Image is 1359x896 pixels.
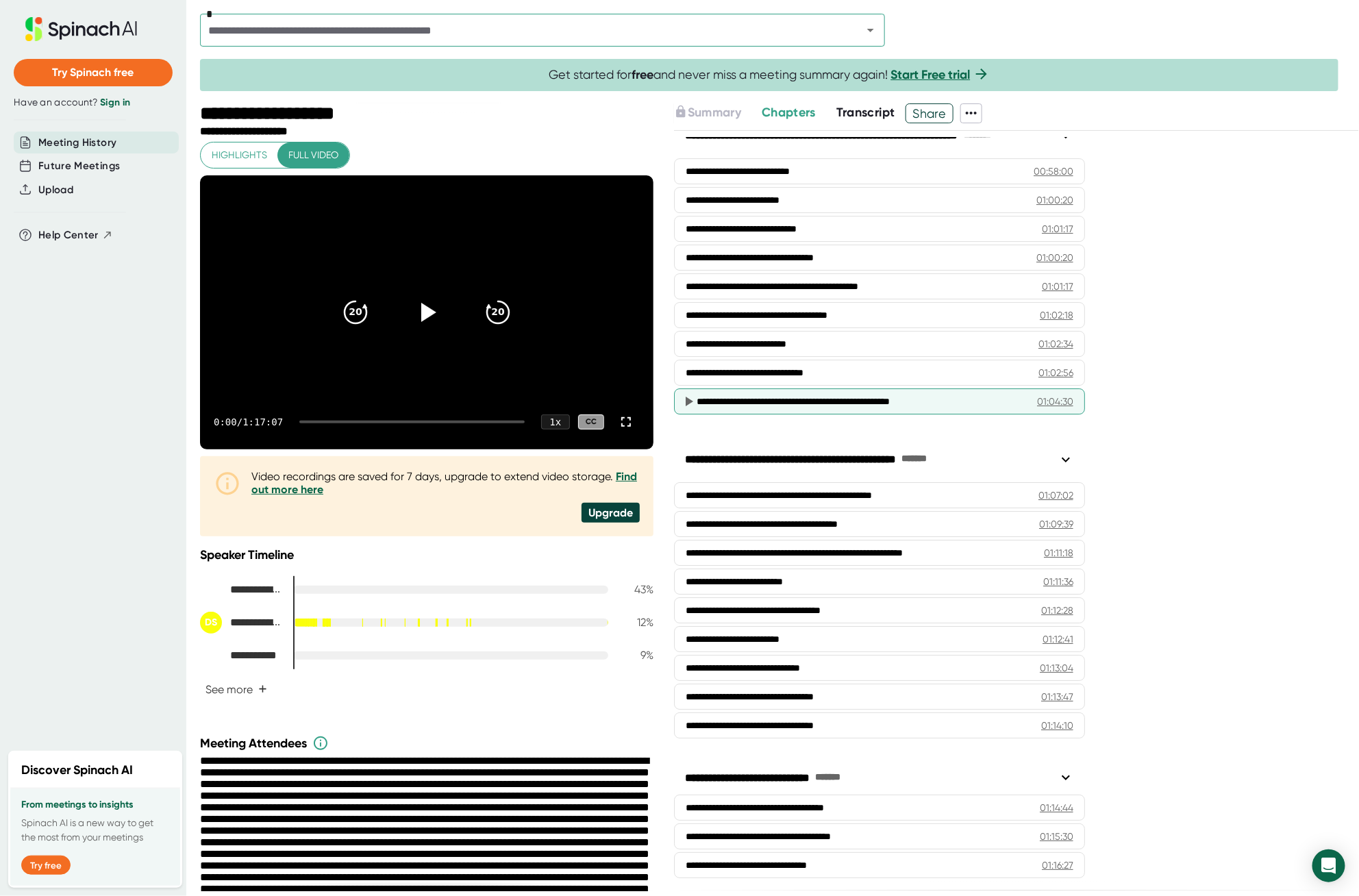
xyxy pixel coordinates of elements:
a: Sign in [100,97,130,108]
div: 01:01:17 [1042,279,1073,293]
div: Meeting Attendees [200,735,657,751]
button: Help Center [38,227,113,243]
div: Julie Coker/NYC Tourism+Conventions [200,579,282,601]
div: 01:13:04 [1040,661,1073,675]
b: free [632,67,654,82]
p: Spinach AI is a new way to get the most from your meetings [21,816,169,845]
span: Chapters [762,105,816,120]
div: 12 % [619,616,653,629]
div: RB [200,645,222,667]
div: CC [578,414,604,430]
button: Transcript [836,103,895,122]
span: Share [906,101,953,125]
div: 01:13:47 [1041,690,1073,704]
div: Upgrade [582,503,640,523]
div: 01:11:18 [1044,546,1073,560]
span: Highlights [212,147,267,164]
div: 01:14:44 [1040,801,1073,814]
div: Rob Beckham [200,645,282,667]
div: 0:00 / 1:17:07 [214,416,283,427]
div: Open Intercom Messenger [1312,849,1345,882]
div: 01:02:34 [1038,337,1073,351]
button: Open [861,21,880,40]
div: 01:04:30 [1037,395,1073,408]
button: Share [906,103,954,123]
span: Get started for and never miss a meeting summary again! [549,67,990,83]
div: 01:00:20 [1036,193,1073,207]
div: 01:11:36 [1043,575,1073,588]
div: Speaker Timeline [200,547,653,562]
h3: From meetings to insights [21,799,169,810]
button: Try free [21,856,71,875]
div: 1 x [541,414,570,430]
div: 01:07:02 [1038,488,1073,502]
div: 01:02:18 [1040,308,1073,322]
button: Summary [674,103,741,122]
button: Try Spinach free [14,59,173,86]
div: 01:02:56 [1038,366,1073,379]
div: 01:15:30 [1040,830,1073,843]
button: Meeting History [38,135,116,151]
button: Future Meetings [38,158,120,174]
a: Find out more here [251,470,637,496]
div: 01:16:27 [1042,858,1073,872]
button: Full video [277,142,349,168]
button: See more+ [200,677,273,701]
span: Try Spinach free [53,66,134,79]
span: Transcript [836,105,895,120]
span: Help Center [38,227,99,243]
div: Video recordings are saved for 7 days, upgrade to extend video storage. [251,470,640,496]
button: Upload [38,182,73,198]
span: Full video [288,147,338,164]
button: Highlights [201,142,278,168]
div: 01:01:17 [1042,222,1073,236]
a: Start Free trial [891,67,971,82]
h2: Discover Spinach AI [21,761,133,780]
div: 43 % [619,583,653,596]
div: JT [200,579,222,601]
div: 9 % [619,649,653,662]
div: 01:12:41 [1043,632,1073,646]
span: Summary [688,105,741,120]
span: + [258,684,267,695]
div: 01:14:10 [1041,719,1073,732]
div: 01:09:39 [1039,517,1073,531]
div: 01:12:28 [1041,603,1073,617]
div: Upgrade to access [674,103,762,123]
div: Have an account? [14,97,173,109]
div: DS [200,612,222,634]
div: 00:58:00 [1034,164,1073,178]
div: 01:00:20 [1036,251,1073,264]
button: Chapters [762,103,816,122]
div: Danielle Scott [200,612,282,634]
